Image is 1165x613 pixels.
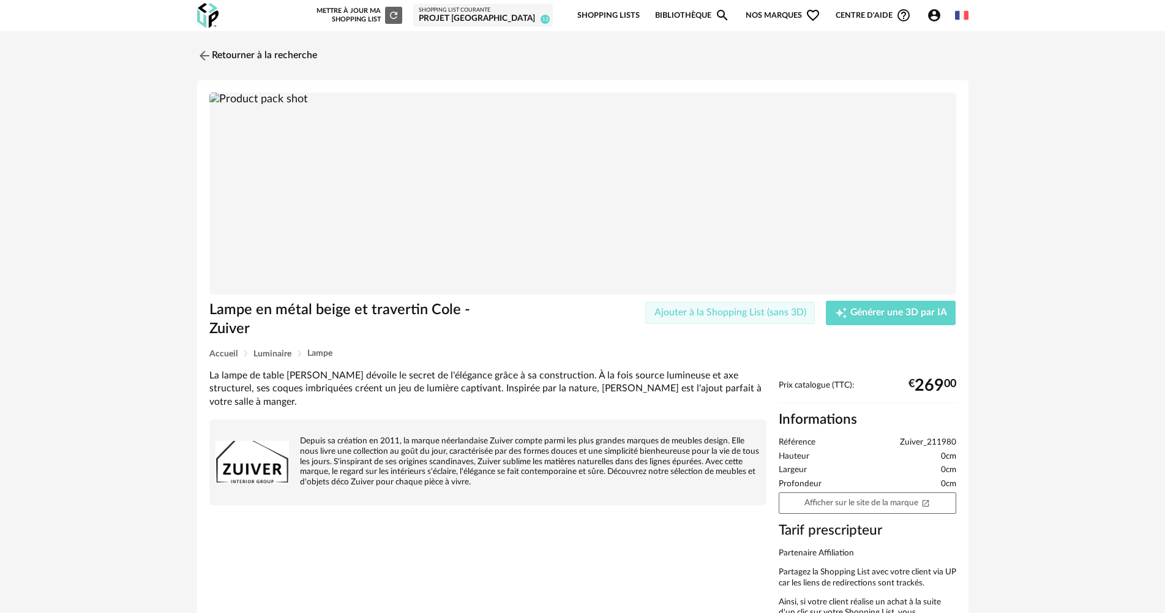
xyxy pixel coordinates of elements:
span: Refresh icon [388,12,399,18]
img: svg+xml;base64,PHN2ZyB3aWR0aD0iMjQiIGhlaWdodD0iMjQiIHZpZXdCb3g9IjAgMCAyNCAyNCIgZmlsbD0ibm9uZSIgeG... [197,48,212,63]
span: 0cm [941,465,956,476]
span: Heart Outline icon [806,8,820,23]
span: Référence [779,437,815,448]
span: Profondeur [779,479,822,490]
div: La lampe de table [PERSON_NAME] dévoile le secret de l'élégance grâce à sa construction. À la foi... [209,369,766,408]
span: 269 [915,381,944,391]
p: Partagez la Shopping List avec votre client via UP car les liens de redirections sont trackés. [779,567,956,589]
span: Account Circle icon [927,8,942,23]
div: Depuis sa création en 2011, la marque néerlandaise Zuiver compte parmi les plus grandes marques d... [215,426,760,487]
div: Mettre à jour ma Shopping List [314,7,402,24]
span: Lampe [307,349,332,358]
span: Open In New icon [921,498,930,506]
span: Account Circle icon [927,8,947,23]
h1: Lampe en métal beige et travertin Cole - Zuiver [209,301,514,338]
img: fr [955,9,968,22]
h2: Informations [779,411,956,429]
img: brand logo [215,426,289,499]
span: Nos marques [746,1,820,30]
img: Product pack shot [209,92,956,295]
span: Accueil [209,350,238,358]
span: Centre d'aideHelp Circle Outline icon [836,8,911,23]
span: 0cm [941,451,956,462]
div: Breadcrumb [209,349,956,358]
span: Creation icon [835,307,847,319]
div: Prix catalogue (TTC): [779,380,956,403]
div: € 00 [908,381,956,391]
span: 13 [541,15,550,24]
div: Shopping List courante [419,7,547,14]
div: Projet [GEOGRAPHIC_DATA] [419,13,547,24]
button: Creation icon Générer une 3D par IA [826,301,956,325]
span: Largeur [779,465,807,476]
span: Ajouter à la Shopping List (sans 3D) [654,307,806,317]
a: BibliothèqueMagnify icon [655,1,730,30]
span: Zuiver_211980 [900,437,956,448]
a: Shopping List courante Projet [GEOGRAPHIC_DATA] 13 [419,7,547,24]
h3: Tarif prescripteur [779,522,956,540]
button: Ajouter à la Shopping List (sans 3D) [645,302,815,324]
span: Help Circle Outline icon [896,8,911,23]
span: Luminaire [253,350,291,358]
span: Hauteur [779,451,809,462]
span: Générer une 3D par IA [850,308,947,318]
a: Shopping Lists [577,1,640,30]
a: Retourner à la recherche [197,42,317,69]
img: OXP [197,3,219,28]
span: 0cm [941,479,956,490]
span: Magnify icon [715,8,730,23]
a: Afficher sur le site de la marqueOpen In New icon [779,492,956,514]
p: Partenaire Affiliation [779,548,956,559]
